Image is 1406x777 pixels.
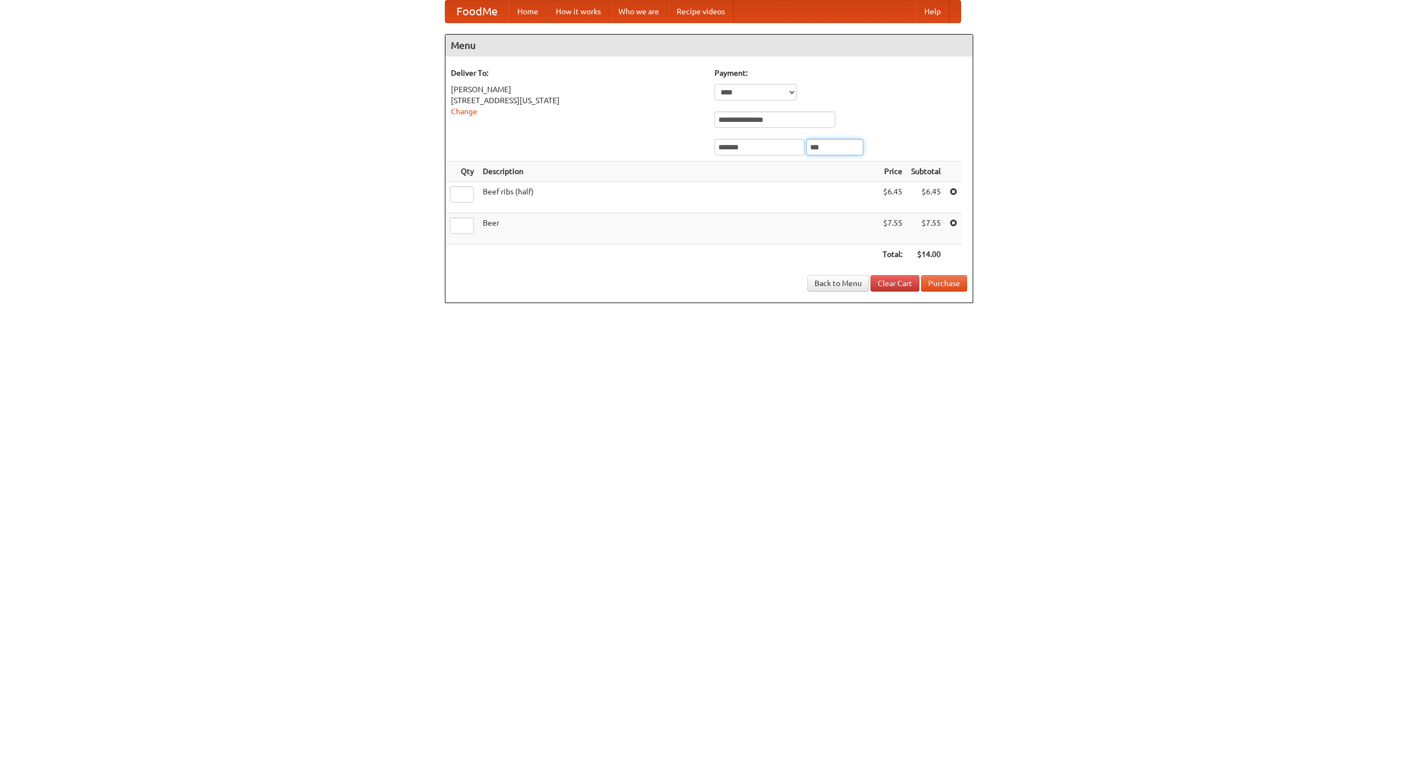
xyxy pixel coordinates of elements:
[478,161,878,182] th: Description
[445,1,509,23] a: FoodMe
[451,68,704,79] h5: Deliver To:
[878,213,907,244] td: $7.55
[445,35,973,57] h4: Menu
[907,213,945,244] td: $7.55
[907,182,945,213] td: $6.45
[451,95,704,106] div: [STREET_ADDRESS][US_STATE]
[547,1,610,23] a: How it works
[878,161,907,182] th: Price
[907,161,945,182] th: Subtotal
[878,182,907,213] td: $6.45
[610,1,668,23] a: Who we are
[916,1,950,23] a: Help
[878,244,907,265] th: Total:
[445,161,478,182] th: Qty
[478,213,878,244] td: Beer
[668,1,734,23] a: Recipe videos
[451,84,704,95] div: [PERSON_NAME]
[451,107,477,116] a: Change
[921,275,967,292] button: Purchase
[871,275,919,292] a: Clear Cart
[907,244,945,265] th: $14.00
[478,182,878,213] td: Beef ribs (half)
[715,68,967,79] h5: Payment:
[509,1,547,23] a: Home
[807,275,869,292] a: Back to Menu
